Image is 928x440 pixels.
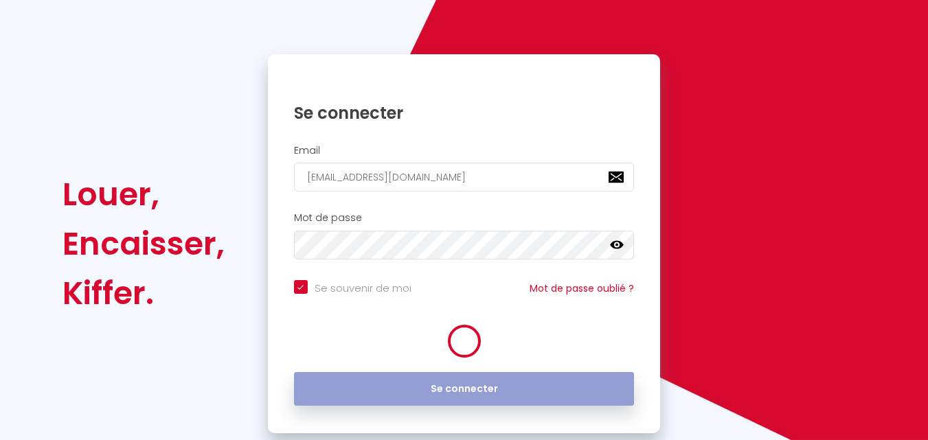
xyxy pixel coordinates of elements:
a: Mot de passe oublié ? [530,281,634,295]
button: Se connecter [294,372,635,406]
h2: Mot de passe [294,212,635,224]
input: Ton Email [294,163,635,192]
h1: Se connecter [294,102,635,124]
div: Louer, [63,170,225,219]
div: Kiffer. [63,268,225,318]
div: Encaisser, [63,219,225,268]
h2: Email [294,145,635,157]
